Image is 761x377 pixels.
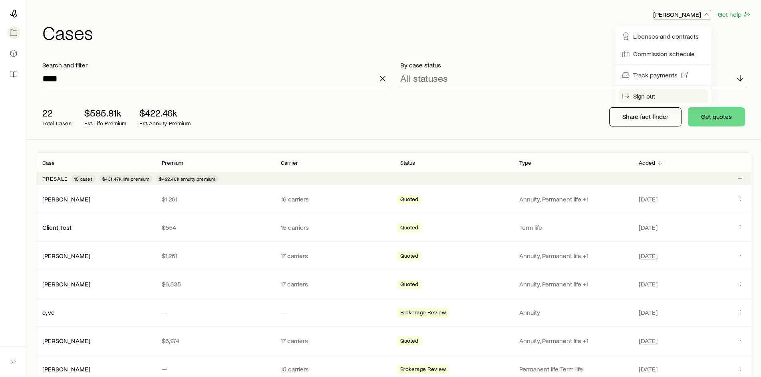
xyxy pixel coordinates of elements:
[281,223,387,231] p: 15 carriers
[400,61,745,69] p: By case status
[162,308,268,316] p: —
[633,50,695,58] span: Commission schedule
[42,308,55,316] a: c, vc
[162,160,183,166] p: Premium
[42,365,90,373] div: [PERSON_NAME]
[519,195,626,203] p: Annuity, Permanent life +1
[619,29,708,43] a: Licenses and contracts
[633,92,655,100] span: Sign out
[162,280,268,288] p: $6,535
[42,120,72,126] p: Total Cases
[159,176,215,182] span: $422.46k annuity premium
[639,280,658,288] span: [DATE]
[42,223,72,232] div: Client, Test
[633,71,678,79] span: Track payments
[162,195,268,203] p: $1,261
[688,107,745,126] button: Get quotes
[519,280,626,288] p: Annuity, Permanent life +1
[162,365,268,373] p: —
[653,10,711,18] p: [PERSON_NAME]
[639,337,658,345] span: [DATE]
[639,160,656,166] p: Added
[162,223,268,231] p: $554
[74,176,93,182] span: 15 cases
[633,32,699,40] span: Licenses and contracts
[400,281,419,289] span: Quoted
[639,252,658,260] span: [DATE]
[400,253,419,261] span: Quoted
[639,365,658,373] span: [DATE]
[42,61,387,69] p: Search and filter
[519,365,626,373] p: Permanent life, Term life
[139,120,191,126] p: Est. Annuity Premium
[653,10,711,20] button: [PERSON_NAME]
[519,337,626,345] p: Annuity, Permanent life +1
[162,337,268,345] p: $6,974
[139,107,191,118] p: $422.46k
[42,365,90,373] a: [PERSON_NAME]
[519,308,626,316] p: Annuity
[42,252,90,259] a: [PERSON_NAME]
[717,10,751,19] button: Get help
[42,308,55,317] div: c, vc
[84,120,127,126] p: Est. Life Premium
[281,252,387,260] p: 17 carriers
[622,113,668,120] p: Share fact finder
[281,337,387,345] p: 17 carriers
[400,196,419,204] span: Quoted
[42,223,72,231] a: Client, Test
[42,23,751,42] h1: Cases
[281,280,387,288] p: 17 carriers
[400,338,419,346] span: Quoted
[619,68,708,82] a: Track payments
[102,176,149,182] span: $431.47k life premium
[281,365,387,373] p: 15 carriers
[42,176,68,182] p: Presale
[42,195,90,203] div: [PERSON_NAME]
[400,160,415,166] p: Status
[519,252,626,260] p: Annuity, Permanent life +1
[519,223,626,231] p: Term life
[619,47,708,61] a: Commission schedule
[281,160,298,166] p: Carrier
[42,280,90,288] div: [PERSON_NAME]
[162,252,268,260] p: $1,261
[639,308,658,316] span: [DATE]
[619,89,708,103] button: Sign out
[400,73,448,84] p: All statuses
[609,107,682,126] button: Share fact finder
[639,195,658,203] span: [DATE]
[42,195,90,203] a: [PERSON_NAME]
[42,160,55,166] p: Case
[400,309,446,318] span: Brokerage Review
[42,337,90,344] a: [PERSON_NAME]
[519,160,532,166] p: Type
[42,280,90,288] a: [PERSON_NAME]
[400,224,419,233] span: Quoted
[281,308,387,316] p: —
[42,107,72,118] p: 22
[281,195,387,203] p: 16 carriers
[400,366,446,374] span: Brokerage Review
[639,223,658,231] span: [DATE]
[84,107,127,118] p: $585.81k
